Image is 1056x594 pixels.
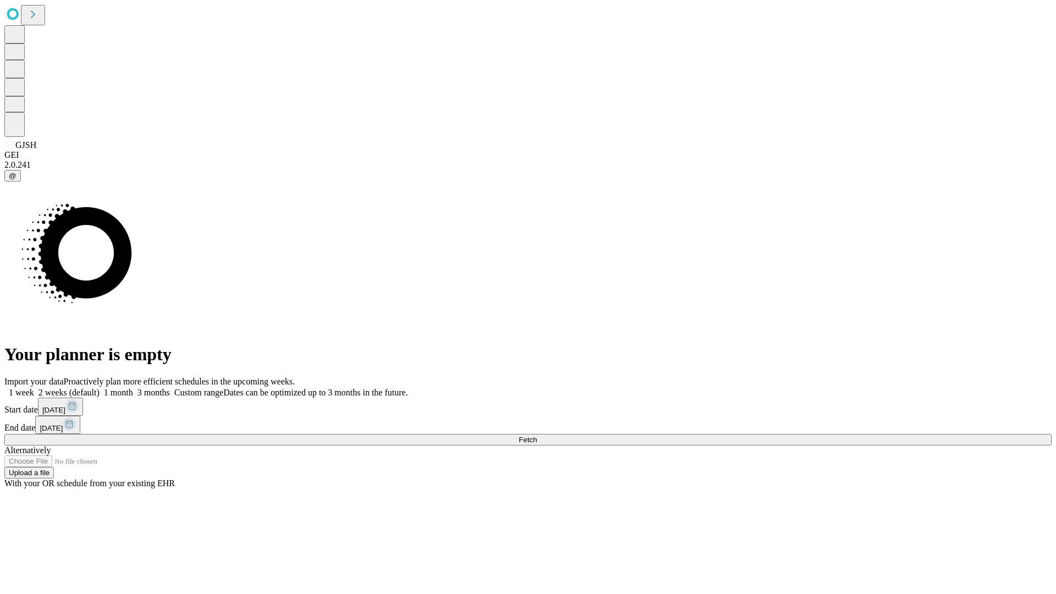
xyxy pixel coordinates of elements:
button: Upload a file [4,467,54,479]
span: Proactively plan more efficient schedules in the upcoming weeks. [64,377,295,386]
button: [DATE] [35,416,80,434]
span: Import your data [4,377,64,386]
div: 2.0.241 [4,160,1052,170]
button: Fetch [4,434,1052,446]
button: @ [4,170,21,182]
span: GJSH [15,140,36,150]
span: [DATE] [40,424,63,432]
span: 2 weeks (default) [38,388,100,397]
div: Start date [4,398,1052,416]
span: Custom range [174,388,223,397]
span: 1 month [104,388,133,397]
span: Dates can be optimized up to 3 months in the future. [223,388,408,397]
h1: Your planner is empty [4,344,1052,365]
span: Fetch [519,436,537,444]
span: Alternatively [4,446,51,455]
button: [DATE] [38,398,83,416]
span: @ [9,172,16,180]
div: End date [4,416,1052,434]
span: 3 months [137,388,170,397]
span: With your OR schedule from your existing EHR [4,479,175,488]
div: GEI [4,150,1052,160]
span: 1 week [9,388,34,397]
span: [DATE] [42,406,65,414]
